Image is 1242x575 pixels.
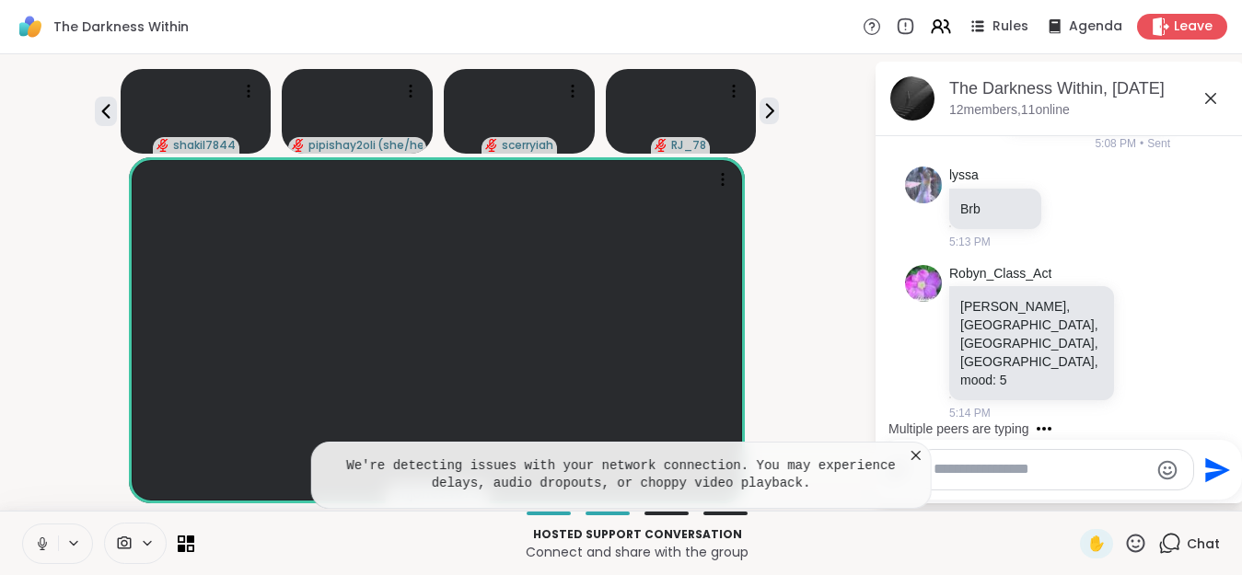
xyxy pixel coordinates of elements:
[960,200,1030,218] p: Brb
[960,297,1103,389] p: [PERSON_NAME], [GEOGRAPHIC_DATA], [GEOGRAPHIC_DATA], [GEOGRAPHIC_DATA], mood: 5
[888,420,1029,438] div: Multiple peers are typing
[992,17,1028,36] span: Rules
[53,17,189,36] span: The Darkness Within
[205,543,1069,561] p: Connect and share with the group
[1095,135,1136,152] span: 5:08 PM
[157,139,169,152] span: audio-muted
[949,167,979,185] a: lyssa
[949,265,1051,283] a: Robyn_Class_Act
[1140,135,1143,152] span: •
[173,138,236,153] span: shakil7844
[949,101,1070,120] p: 12 members, 11 online
[655,139,667,152] span: audio-muted
[1087,533,1106,555] span: ✋
[1156,459,1178,481] button: Emoji picker
[205,526,1069,543] p: Hosted support conversation
[1194,449,1236,490] button: Send
[292,139,305,152] span: audio-muted
[905,265,942,302] img: https://sharewell-space-live.sfo3.digitaloceanspaces.com/user-generated/c83cd166-559b-40e4-9850-6...
[333,457,909,493] pre: We're detecting issues with your network connection. You may experience delays, audio dropouts, o...
[890,76,934,121] img: The Darkness Within, Sep 12
[308,138,376,153] span: pipishay2olivia
[934,460,1148,479] textarea: Type your message
[1069,17,1122,36] span: Agenda
[15,11,46,42] img: ShareWell Logomark
[949,77,1229,100] div: The Darkness Within, [DATE]
[1187,535,1220,553] span: Chat
[949,405,991,421] span: 5:14 PM
[1174,17,1213,36] span: Leave
[905,167,942,203] img: https://sharewell-space-live.sfo3.digitaloceanspaces.com/user-generated/666f9ab0-b952-44c3-ad34-f...
[377,138,423,153] span: ( she/her )
[1147,135,1170,152] span: Sent
[485,139,498,152] span: audio-muted
[671,138,706,153] span: RJ_78
[502,138,553,153] span: scerryiah
[949,234,991,250] span: 5:13 PM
